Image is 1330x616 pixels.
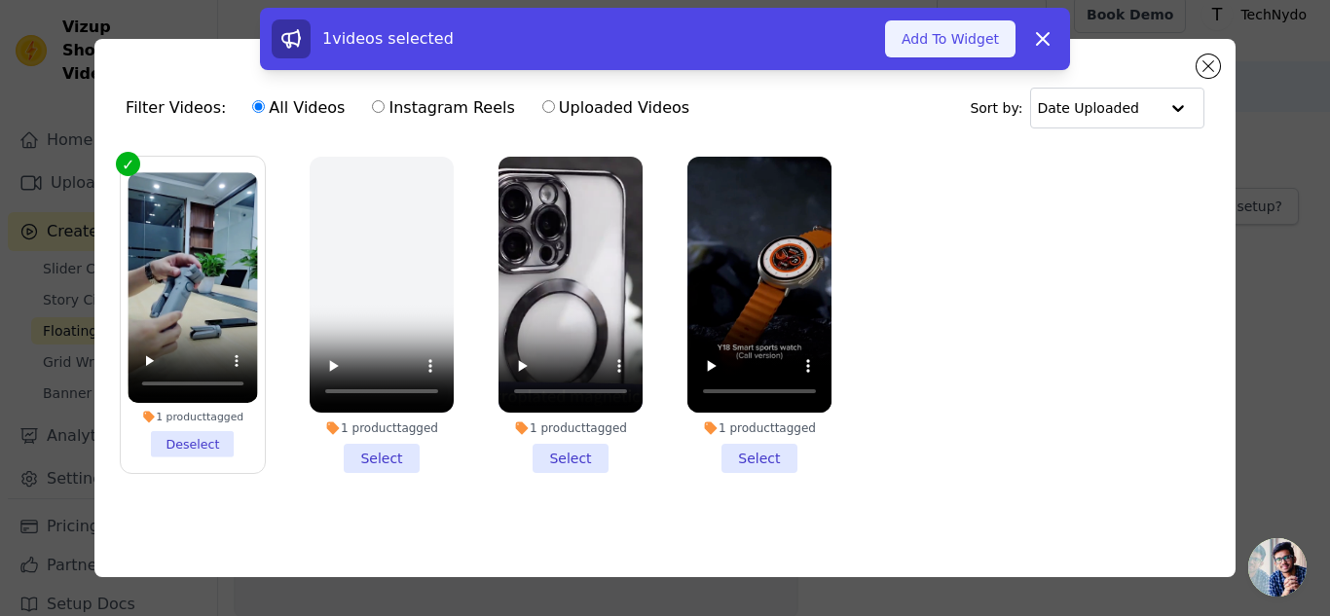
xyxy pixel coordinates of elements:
[310,420,454,436] div: 1 product tagged
[970,88,1204,128] div: Sort by:
[885,20,1016,57] button: Add To Widget
[499,420,643,436] div: 1 product tagged
[126,86,700,130] div: Filter Videos:
[251,95,346,121] label: All Videos
[322,29,454,48] span: 1 videos selected
[1248,538,1307,597] a: Open chat
[371,95,515,121] label: Instagram Reels
[541,95,690,121] label: Uploaded Videos
[128,410,257,423] div: 1 product tagged
[687,420,831,436] div: 1 product tagged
